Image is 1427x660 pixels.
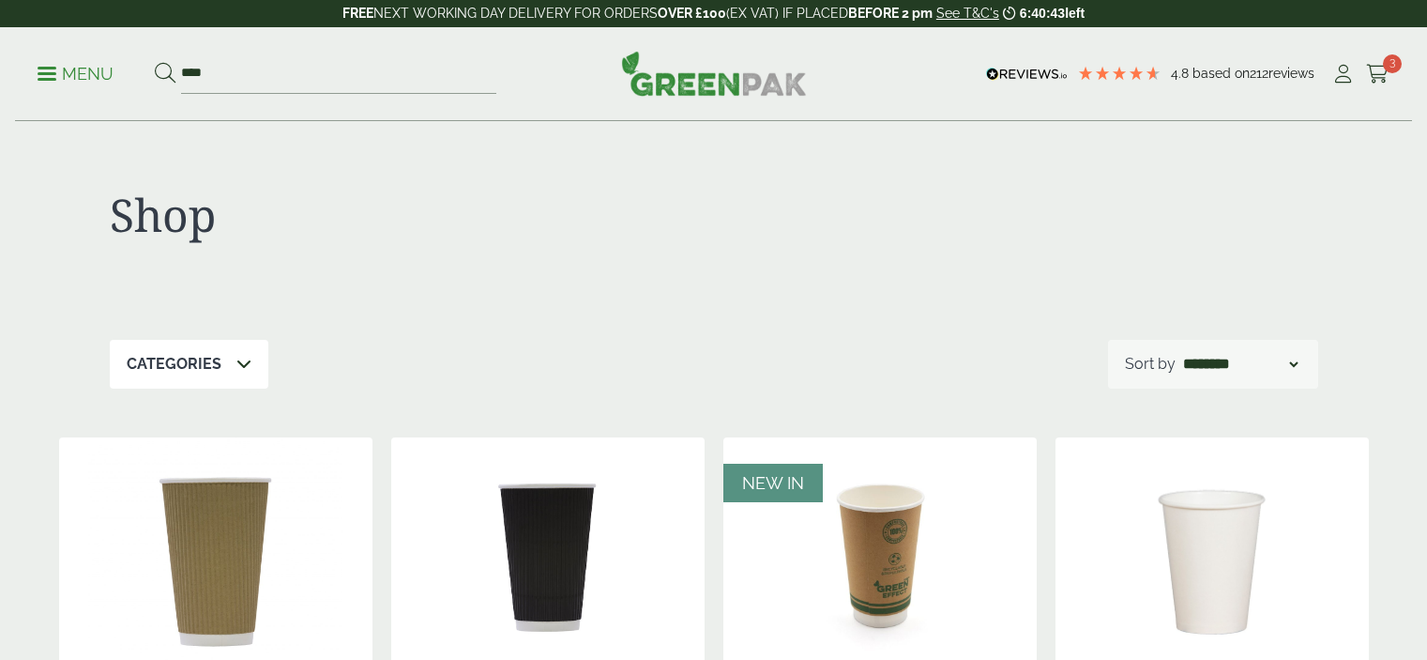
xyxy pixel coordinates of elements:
i: My Account [1331,65,1355,84]
a: See T&C's [936,6,999,21]
span: 4.8 [1171,66,1192,81]
strong: OVER £100 [658,6,726,21]
a: 3 [1366,60,1389,88]
h1: Shop [110,188,714,242]
span: 3 [1383,54,1402,73]
p: Categories [127,353,221,376]
a: Menu [38,63,114,82]
img: GreenPak Supplies [621,51,807,96]
strong: BEFORE 2 pm [848,6,933,21]
span: NEW IN [742,473,804,493]
img: REVIEWS.io [986,68,1068,81]
span: left [1065,6,1085,21]
p: Sort by [1125,353,1176,376]
span: Based on [1192,66,1250,81]
select: Shop order [1179,353,1301,376]
p: Menu [38,63,114,85]
span: 6:40:43 [1020,6,1065,21]
span: 212 [1250,66,1268,81]
strong: FREE [342,6,373,21]
span: reviews [1268,66,1314,81]
i: Cart [1366,65,1389,84]
div: 4.79 Stars [1077,65,1161,82]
